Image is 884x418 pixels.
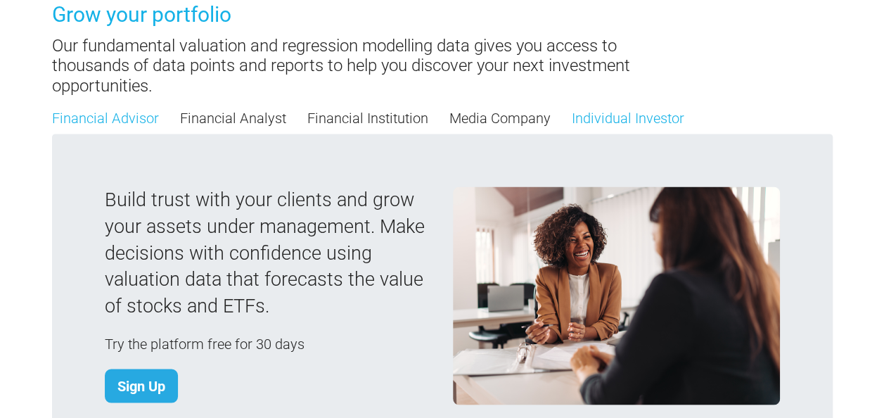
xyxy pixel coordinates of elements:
[105,186,432,319] h3: Build trust with your clients and grow your assets under management. Make decisions with confiden...
[105,335,432,352] h4: Try the platform free for 30 days
[449,108,551,129] a: Media Company
[453,186,780,405] img: AdobeStock_330780507.jpeg
[307,108,428,129] a: Financial Institution
[52,36,632,96] h4: Our fundamental valuation and regression modelling data gives you access to thousands of data poi...
[52,108,159,129] a: Financial Advisor
[572,108,684,129] a: Individual Investor
[105,369,178,403] a: Sign Up
[180,108,286,129] a: Financial Analyst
